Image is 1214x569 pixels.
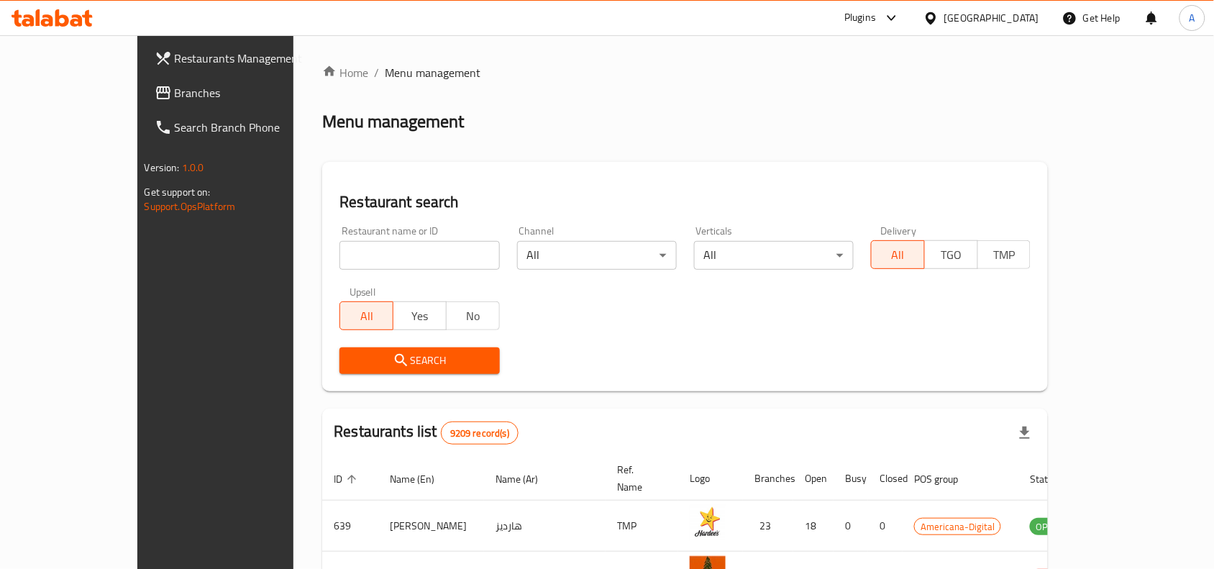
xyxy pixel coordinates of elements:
span: Status [1030,470,1077,488]
span: Name (Ar) [496,470,557,488]
div: [GEOGRAPHIC_DATA] [944,10,1039,26]
li: / [374,64,379,81]
a: Restaurants Management [143,41,340,76]
span: Americana-Digital [915,519,1000,535]
div: Export file [1008,416,1042,450]
span: Ref. Name [617,461,661,496]
a: Home [322,64,368,81]
span: 9209 record(s) [442,427,518,440]
span: Get support on: [145,183,211,201]
h2: Restaurants list [334,421,519,445]
td: 639 [322,501,378,552]
td: [PERSON_NAME] [378,501,484,552]
img: Hardee's [690,505,726,541]
span: ID [334,470,361,488]
span: Version: [145,158,180,177]
td: 18 [793,501,834,552]
button: Search [339,347,499,374]
td: 23 [743,501,793,552]
span: Menu management [385,64,480,81]
button: All [871,240,925,269]
td: هارديز [484,501,606,552]
span: TMP [984,245,1026,265]
span: All [346,306,388,327]
a: Branches [143,76,340,110]
span: All [877,245,919,265]
h2: Restaurant search [339,191,1031,213]
span: Name (En) [390,470,453,488]
span: Restaurants Management [175,50,329,67]
button: No [446,301,500,330]
th: Logo [678,457,743,501]
button: Yes [393,301,447,330]
span: 1.0.0 [182,158,204,177]
span: Branches [175,84,329,101]
span: Search [351,352,488,370]
a: Support.OpsPlatform [145,197,236,216]
button: TGO [924,240,978,269]
h2: Menu management [322,110,464,133]
a: Search Branch Phone [143,110,340,145]
th: Open [793,457,834,501]
th: Closed [868,457,903,501]
button: All [339,301,393,330]
span: Yes [399,306,441,327]
div: All [517,241,677,270]
button: TMP [977,240,1031,269]
span: TGO [931,245,972,265]
td: 0 [834,501,868,552]
span: A [1190,10,1195,26]
nav: breadcrumb [322,64,1048,81]
span: POS group [914,470,977,488]
td: 0 [868,501,903,552]
th: Busy [834,457,868,501]
div: Total records count [441,422,519,445]
th: Branches [743,457,793,501]
td: TMP [606,501,678,552]
span: OPEN [1030,519,1065,535]
label: Delivery [881,226,917,236]
div: All [694,241,854,270]
div: Plugins [844,9,876,27]
label: Upsell [350,287,376,297]
span: No [452,306,494,327]
input: Search for restaurant name or ID.. [339,241,499,270]
span: Search Branch Phone [175,119,329,136]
